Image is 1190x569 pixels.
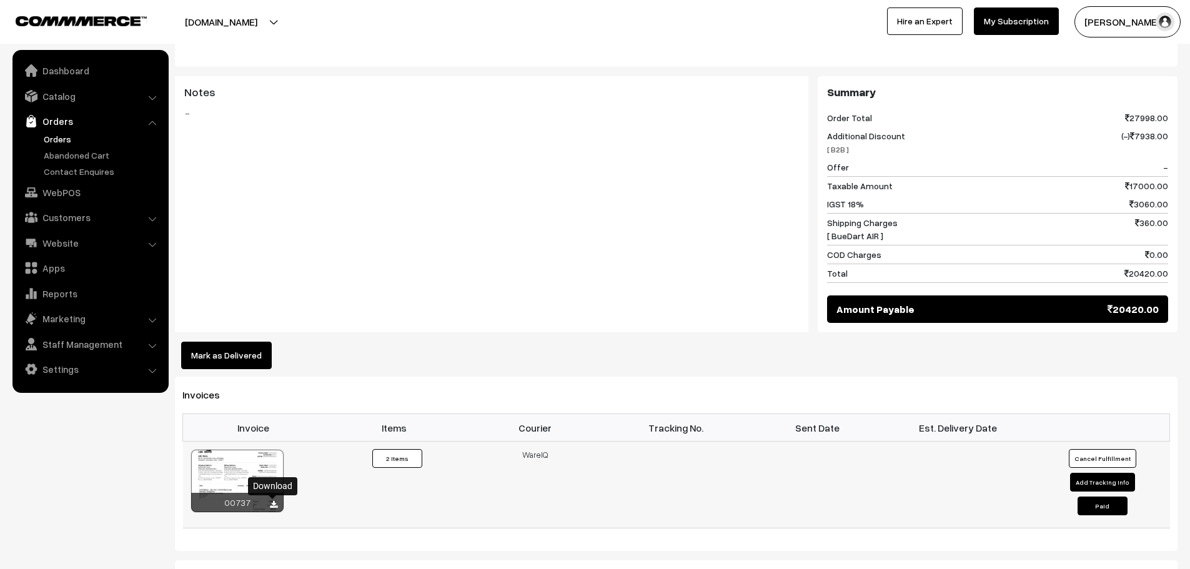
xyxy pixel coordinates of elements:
th: Sent Date [746,413,888,441]
span: Invoices [182,388,235,401]
a: Orders [41,132,164,146]
a: COMMMERCE [16,12,125,27]
a: Abandoned Cart [41,149,164,162]
button: Mark as Delivered [181,342,272,369]
h3: Summary [827,86,1168,99]
span: COD Charges [827,248,881,261]
span: 27998.00 [1125,111,1168,124]
a: Apps [16,257,164,279]
button: Add Tracking Info [1070,473,1135,492]
button: Cancel Fulfillment [1069,449,1136,468]
button: 2 Items [372,449,422,468]
div: 00737 [191,493,284,512]
th: Items [324,413,465,441]
span: [ B2B ] [827,145,849,154]
span: Additional Discount [827,129,905,156]
th: Invoice [183,413,324,441]
span: 0.00 [1145,248,1168,261]
span: Taxable Amount [827,179,893,192]
button: Paid [1078,497,1128,515]
td: WareIQ [465,442,606,528]
span: Amount Payable [836,302,915,317]
a: My Subscription [974,7,1059,35]
a: Catalog [16,85,164,107]
span: Total [827,267,848,280]
div: Download [248,477,297,495]
blockquote: - [184,106,799,121]
a: Staff Management [16,333,164,355]
span: Shipping Charges [ BueDart AIR ] [827,216,898,242]
span: 17000.00 [1125,179,1168,192]
img: COMMMERCE [16,16,147,26]
span: Offer [827,161,849,174]
a: Settings [16,358,164,380]
th: Est. Delivery Date [888,413,1029,441]
h3: Notes [184,86,799,99]
button: [DOMAIN_NAME] [141,6,301,37]
a: Website [16,232,164,254]
a: Reports [16,282,164,305]
span: (-) 7938.00 [1121,129,1168,156]
span: 20420.00 [1108,302,1159,317]
a: Dashboard [16,59,164,82]
span: 3060.00 [1129,197,1168,210]
button: [PERSON_NAME] [1074,6,1181,37]
span: 360.00 [1135,216,1168,242]
a: Contact Enquires [41,165,164,178]
span: - [1163,161,1168,174]
a: Orders [16,110,164,132]
th: Courier [465,413,606,441]
span: IGST 18% [827,197,864,210]
a: Marketing [16,307,164,330]
span: 20420.00 [1124,267,1168,280]
a: Customers [16,206,164,229]
th: Tracking No. [606,413,747,441]
a: WebPOS [16,181,164,204]
a: Hire an Expert [887,7,963,35]
span: Order Total [827,111,872,124]
img: user [1156,12,1174,31]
